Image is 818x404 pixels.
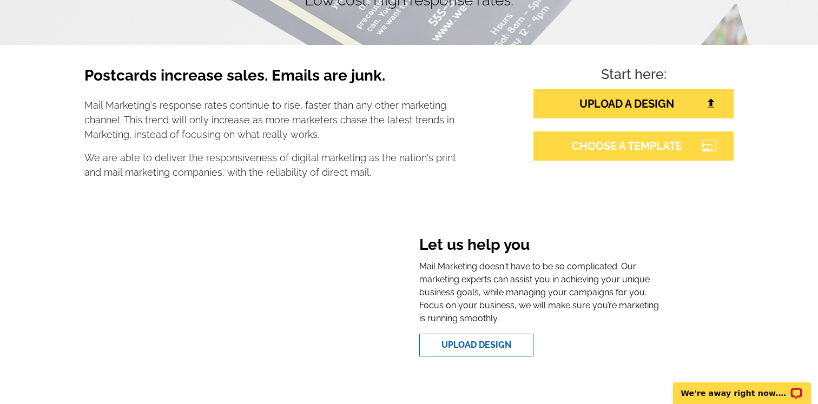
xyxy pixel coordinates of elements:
[419,334,533,356] a: Upload Design
[419,260,661,325] p: Mail Marketing doesn't have to be so complicated. Our marketing experts can assist you in achievi...
[533,131,734,161] a: CHOOSE A TEMPLATE
[533,89,734,118] a: UPLOAD A DESIGN
[84,150,457,180] p: We are able to deliver the responsiveness of digital marketing as the nation's print and mail mar...
[533,67,734,85] h4: Start here:
[419,236,661,256] h3: Let us help you
[84,98,457,142] p: Mail Marketing's response rates continue to rise, faster than any other marketing channel. This t...
[84,67,457,94] h3: Postcards increase sales. Emails are junk.
[157,227,387,365] iframe: Welcome To expresscopy
[666,370,818,404] iframe: LiveChat chat widget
